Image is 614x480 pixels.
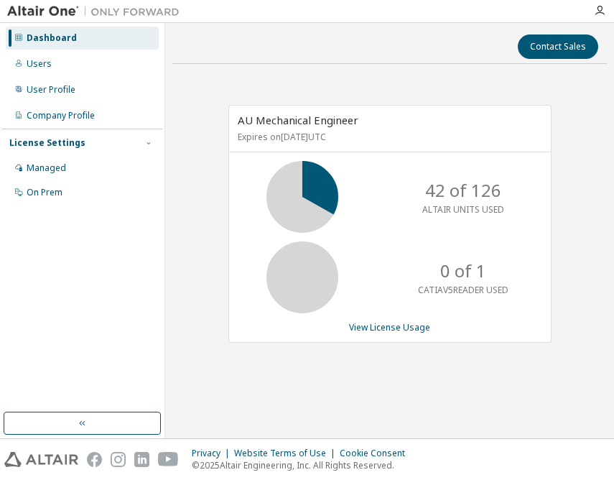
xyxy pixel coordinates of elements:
button: Contact Sales [518,34,598,59]
div: Website Terms of Use [234,448,340,459]
div: License Settings [9,137,85,149]
p: Expires on [DATE] UTC [238,131,539,143]
a: View License Usage [349,321,430,333]
img: Altair One [7,4,187,19]
img: youtube.svg [158,452,179,467]
div: User Profile [27,84,75,96]
div: Managed [27,162,66,174]
p: 42 of 126 [425,178,501,203]
img: linkedin.svg [134,452,149,467]
p: © 2025 Altair Engineering, Inc. All Rights Reserved. [192,459,414,471]
div: Cookie Consent [340,448,414,459]
div: Company Profile [27,110,95,121]
div: Privacy [192,448,234,459]
p: 0 of 1 [440,259,486,283]
span: AU Mechanical Engineer [238,113,358,127]
div: Users [27,58,52,70]
p: ALTAIR UNITS USED [422,203,504,216]
img: instagram.svg [111,452,126,467]
div: Dashboard [27,32,77,44]
img: altair_logo.svg [4,452,78,467]
div: On Prem [27,187,62,198]
img: facebook.svg [87,452,102,467]
p: CATIAV5READER USED [418,284,508,296]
